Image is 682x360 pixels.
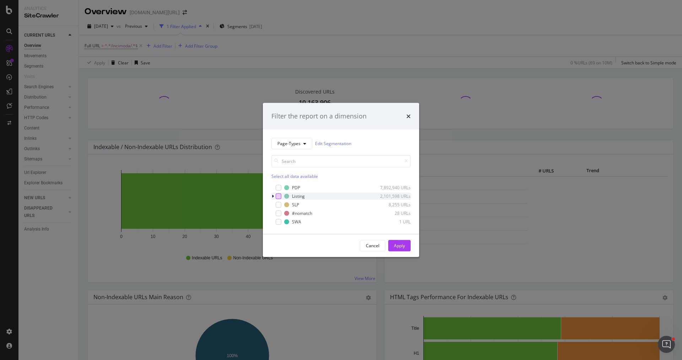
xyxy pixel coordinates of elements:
div: modal [263,103,419,257]
div: 7,892,940 URLs [376,185,411,191]
div: 2,101,598 URLs [376,193,411,199]
div: Filter the report on a dimension [271,112,367,121]
div: times [406,112,411,121]
div: 1 URL [376,219,411,225]
div: 28 URLs [376,210,411,216]
div: Apply [394,243,405,249]
button: Apply [388,240,411,251]
span: Page-Types [277,141,301,147]
div: SLP [292,202,299,208]
div: PDP [292,185,300,191]
div: #nomatch [292,210,312,216]
button: Cancel [360,240,385,251]
iframe: Intercom live chat [658,336,675,353]
a: Edit Segmentation [315,140,351,147]
div: SWA [292,219,301,225]
button: Page-Types [271,138,312,149]
div: Cancel [366,243,379,249]
input: Search [271,155,411,167]
div: Listing [292,193,305,199]
div: 8,255 URLs [376,202,411,208]
div: Select all data available [271,173,411,179]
